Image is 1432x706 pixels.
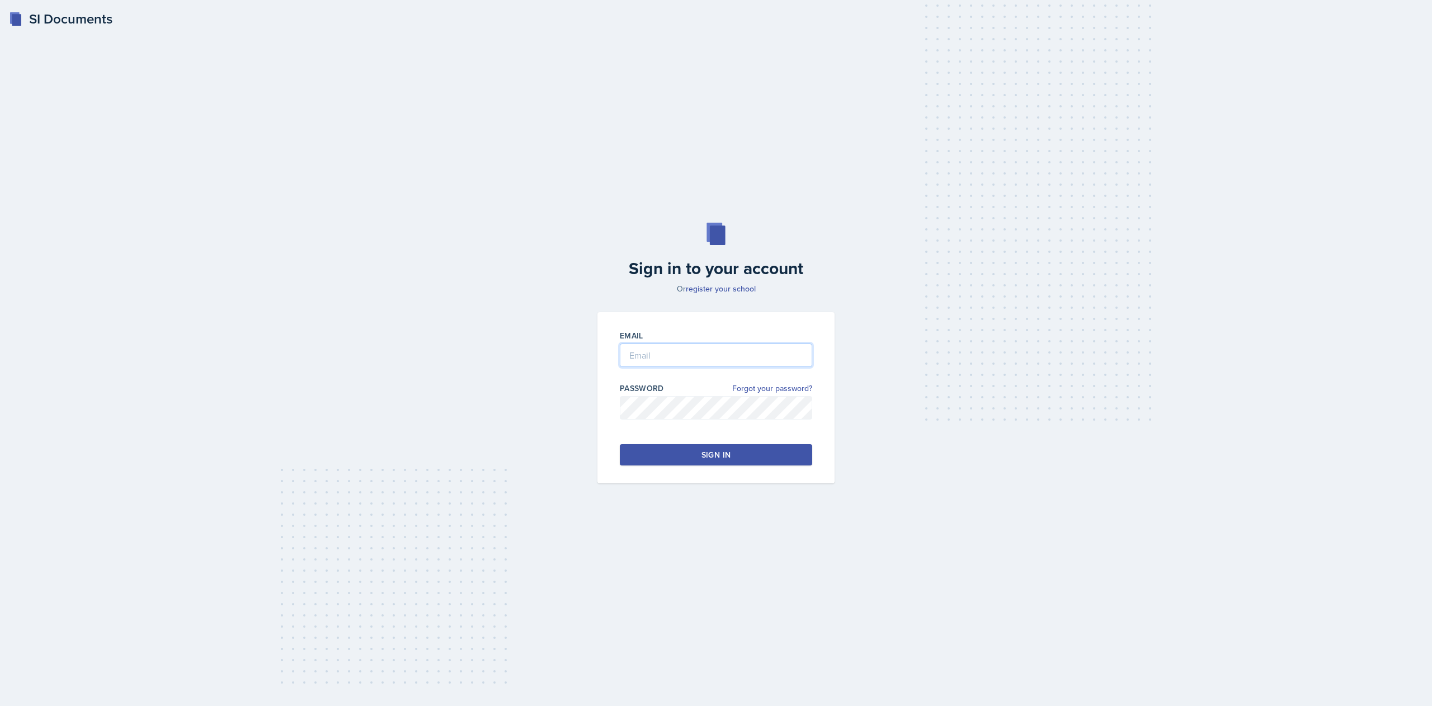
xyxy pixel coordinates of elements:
[591,258,841,279] h2: Sign in to your account
[620,343,812,367] input: Email
[732,383,812,394] a: Forgot your password?
[701,449,731,460] div: Sign in
[620,383,664,394] label: Password
[9,9,112,29] a: SI Documents
[686,283,756,294] a: register your school
[591,283,841,294] p: Or
[620,330,643,341] label: Email
[620,444,812,465] button: Sign in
